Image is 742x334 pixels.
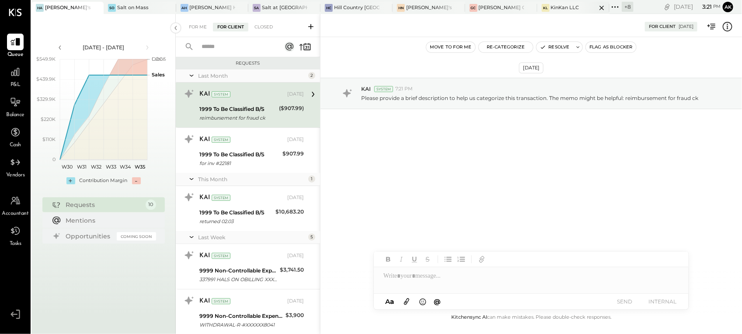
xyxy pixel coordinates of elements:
button: Italic [396,254,407,265]
div: [DATE] [679,24,693,30]
div: This Month [198,176,306,183]
div: System [212,137,230,143]
p: Please provide a brief description to help us categorize this transaction. The memo might be help... [361,94,698,102]
text: W34 [120,164,131,170]
button: Strikethrough [422,254,433,265]
a: Vendors [0,154,30,179]
div: Last Week [198,234,306,241]
div: copy link [663,2,672,11]
div: AH [181,4,188,12]
div: [PERSON_NAME]'s Nashville [406,4,452,11]
div: [PERSON_NAME] Causeway [479,4,524,11]
button: Resolve [536,42,573,52]
a: Accountant [0,193,30,218]
div: KAI [199,297,210,306]
div: - [132,177,141,184]
div: [PERSON_NAME] Hoboken [190,4,235,11]
span: Accountant [2,210,29,218]
text: $439.9K [36,76,56,82]
text: W32 [91,164,101,170]
div: 1 [308,176,315,182]
div: For Me [185,23,211,31]
button: Bold [383,254,394,265]
a: Queue [0,34,30,59]
span: Cash [10,141,21,149]
div: for inv #22181 [199,159,280,168]
span: KAI [361,85,371,93]
div: Requests [66,200,141,209]
button: Aa [383,297,397,306]
div: Mentions [66,216,152,225]
text: 0 [52,156,56,162]
div: So [108,4,116,12]
div: 1999 To Be Classified B/S [199,105,276,114]
span: 3 : 21 [694,3,712,11]
div: HA [36,4,44,12]
button: Unordered List [442,254,454,265]
div: KAI [199,90,210,99]
button: @ [432,296,444,307]
div: + [66,177,75,184]
text: $110K [42,136,56,142]
div: KAI [199,193,210,202]
div: $10,683.20 [275,207,304,216]
div: System [212,91,230,97]
button: Flag as Blocker [586,42,636,52]
div: 5 [308,234,315,241]
span: 7:21 PM [395,86,413,93]
div: + 8 [622,2,634,12]
div: Contribution Margin [80,177,128,184]
div: 10 [146,200,156,210]
div: GC [470,4,477,12]
span: a [390,297,394,306]
div: 2 [308,72,315,79]
div: System [212,253,230,259]
div: Hill Country [GEOGRAPHIC_DATA] [334,4,380,11]
text: W30 [62,164,73,170]
div: [DATE] - [DATE] [66,44,141,51]
div: Last Month [198,72,306,79]
div: 9999 Non-Controllable Expenses:Other Income and Expenses:To Be Classified P&L [199,266,277,275]
text: Labor [152,56,165,62]
button: SEND [607,296,642,307]
div: System [374,86,393,92]
div: $3,741.50 [280,265,304,274]
div: For Client [649,24,676,30]
button: Re-Categorize [479,42,533,52]
a: P&L [0,64,30,89]
div: Salt at [GEOGRAPHIC_DATA] [262,4,307,11]
span: @ [434,297,441,306]
div: KAI [199,135,210,144]
div: [DATE] [287,252,304,259]
div: returned 02.03 [199,217,273,226]
text: W33 [105,164,116,170]
div: HC [325,4,333,12]
span: P&L [10,81,21,89]
div: [DATE] [674,3,721,11]
text: W35 [135,164,145,170]
text: W31 [77,164,87,170]
div: WITHDRAWAL-R-#XXXXXX8041 [199,320,283,329]
div: Opportunities [66,232,112,241]
div: $907.99 [282,149,304,158]
button: Add URL [476,254,488,265]
div: KinKan LLC [551,4,579,11]
div: 1999 To Be Classified B/S [199,150,280,159]
span: Balance [6,111,24,119]
div: [DATE] [287,91,304,98]
text: $220K [41,116,56,122]
button: Move to for me [426,42,475,52]
button: Ak [723,2,733,12]
a: Cash [0,124,30,149]
div: 9999 Non-Controllable Expenses:Other Income and Expenses:To Be Classified P&L [199,312,283,320]
div: ($907.99) [279,104,304,113]
div: HN [397,4,405,12]
button: Ordered List [456,254,467,265]
div: KL [542,4,550,12]
span: Vendors [6,172,25,179]
button: Underline [409,254,420,265]
div: Sa [253,4,261,12]
div: $3,900 [286,311,304,320]
div: Closed [250,23,277,31]
a: Tasks [0,223,30,248]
